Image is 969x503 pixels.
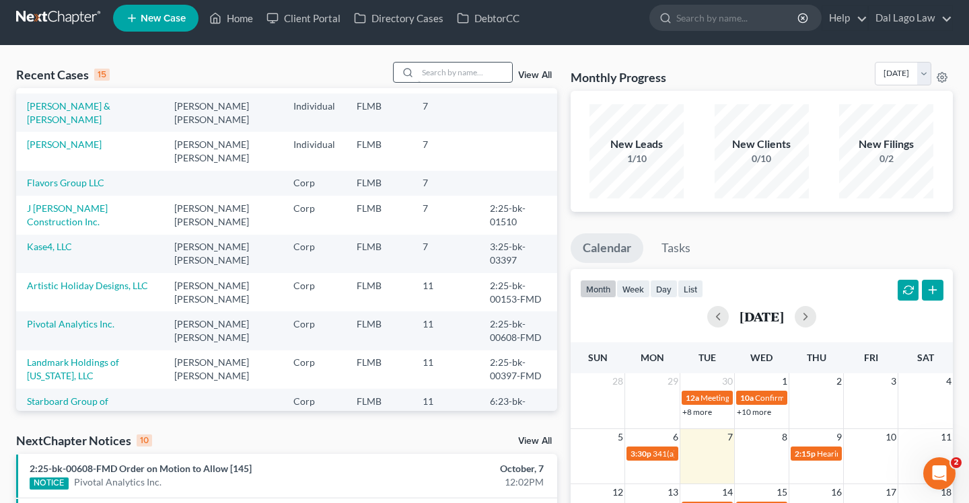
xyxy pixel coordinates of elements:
[616,429,624,445] span: 5
[346,93,412,132] td: FLMB
[479,235,557,273] td: 3:25-bk-03397
[164,311,283,350] td: [PERSON_NAME] [PERSON_NAME]
[518,71,552,80] a: View All
[412,171,479,196] td: 7
[479,350,557,389] td: 2:25-bk-00397-FMD
[16,67,110,83] div: Recent Cases
[412,389,479,427] td: 11
[721,373,734,389] span: 30
[283,196,346,234] td: Corp
[611,373,624,389] span: 28
[346,389,412,427] td: FLMB
[27,318,114,330] a: Pivotal Analytics Inc.
[27,395,108,420] a: Starboard Group of Spacecoast
[164,350,283,389] td: [PERSON_NAME] [PERSON_NAME]
[740,309,784,323] h2: [DATE]
[137,434,152,447] div: 10
[939,429,953,445] span: 11
[27,202,108,227] a: J [PERSON_NAME] Construction Inc.
[27,356,119,381] a: Landmark Holdings of [US_STATE], LLC
[164,132,283,170] td: [PERSON_NAME] [PERSON_NAME]
[141,13,186,24] span: New Case
[737,407,771,417] a: +10 more
[864,352,878,363] span: Fri
[682,407,712,417] a: +8 more
[726,429,734,445] span: 7
[588,352,608,363] span: Sun
[283,93,346,132] td: Individual
[571,233,643,263] a: Calendar
[589,152,684,165] div: 1/10
[30,477,69,490] div: NOTICE
[616,280,650,298] button: week
[412,196,479,234] td: 7
[381,475,543,489] div: 12:02PM
[650,280,678,298] button: day
[835,373,843,389] span: 2
[611,484,624,500] span: 12
[781,429,789,445] span: 8
[807,352,826,363] span: Thu
[676,5,799,30] input: Search by name...
[939,484,953,500] span: 18
[346,311,412,350] td: FLMB
[631,449,651,459] span: 3:30p
[260,6,347,30] a: Client Portal
[884,429,898,445] span: 10
[781,373,789,389] span: 1
[346,273,412,311] td: FLMB
[923,457,956,490] iframe: Intercom live chat
[795,449,816,459] span: 2:15p
[884,484,898,500] span: 17
[479,196,557,234] td: 2:25-bk-01510
[755,393,943,403] span: Confirmation Status Conference for MCA Naples, LLC
[649,233,703,263] a: Tasks
[27,280,148,291] a: Artistic Holiday Designs, LLC
[164,196,283,234] td: [PERSON_NAME] [PERSON_NAME]
[479,311,557,350] td: 2:25-bk-00608-FMD
[381,462,543,475] div: October, 7
[698,352,716,363] span: Tue
[203,6,260,30] a: Home
[715,152,809,165] div: 0/10
[283,132,346,170] td: Individual
[479,389,557,427] td: 6:23-bk-04797-TPG
[418,63,512,82] input: Search by name...
[27,100,110,125] a: [PERSON_NAME] & [PERSON_NAME]
[479,273,557,311] td: 2:25-bk-00153-FMD
[16,432,152,449] div: NextChapter Notices
[518,436,552,446] a: View All
[890,373,898,389] span: 3
[750,352,773,363] span: Wed
[412,235,479,273] td: 7
[412,311,479,350] td: 11
[283,235,346,273] td: Corp
[951,457,962,468] span: 2
[346,171,412,196] td: FLMB
[678,280,703,298] button: list
[775,484,789,500] span: 15
[450,6,526,30] a: DebtorCC
[666,373,680,389] span: 29
[701,393,850,403] span: Meeting of Creditors for [PERSON_NAME]
[164,235,283,273] td: [PERSON_NAME] [PERSON_NAME]
[412,273,479,311] td: 11
[412,132,479,170] td: 7
[347,6,450,30] a: Directory Cases
[412,93,479,132] td: 7
[283,273,346,311] td: Corp
[839,152,933,165] div: 0/2
[283,389,346,427] td: Corp
[412,350,479,389] td: 11
[283,311,346,350] td: Corp
[917,352,934,363] span: Sat
[283,350,346,389] td: Corp
[740,393,754,403] span: 10a
[830,484,843,500] span: 16
[945,373,953,389] span: 4
[822,6,867,30] a: Help
[30,463,252,474] a: 2:25-bk-00608-FMD Order on Motion to Allow [145]
[164,93,283,132] td: [PERSON_NAME] [PERSON_NAME]
[27,139,102,150] a: [PERSON_NAME]
[164,273,283,311] td: [PERSON_NAME] [PERSON_NAME]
